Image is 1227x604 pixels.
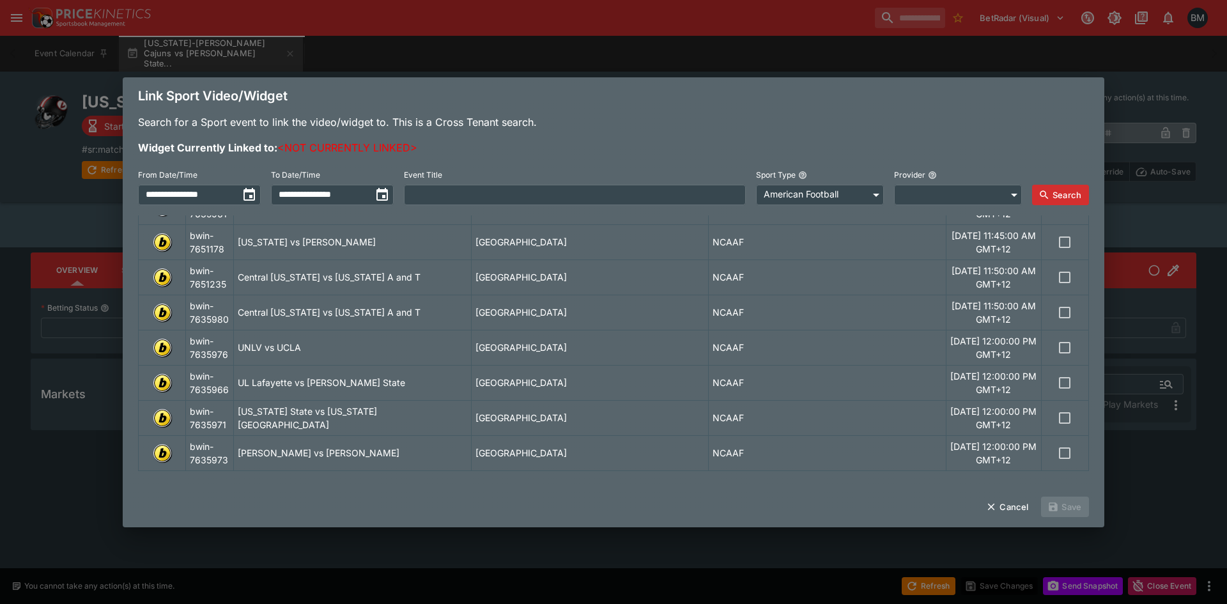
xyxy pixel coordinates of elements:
td: bwin-7651235 [186,259,234,295]
span: <NOT CURRENTLY LINKED> [277,141,417,154]
td: NCAAF [709,435,946,470]
td: NCAAF [709,259,946,295]
img: bwin.png [154,234,171,251]
td: UL Lafayette vs [PERSON_NAME] State [234,365,472,400]
p: From Date/Time [138,169,197,180]
div: bwin [153,233,171,251]
td: [DATE] 12:00:00 PM GMT+12 [946,400,1042,435]
td: bwin-7651178 [186,224,234,259]
td: [GEOGRAPHIC_DATA] [471,400,709,435]
div: bwin [153,304,171,321]
img: bwin.png [154,269,171,286]
div: Link Sport Video/Widget [123,77,1104,114]
td: NCAAF [709,365,946,400]
td: bwin-7635976 [186,330,234,365]
td: [GEOGRAPHIC_DATA] [471,330,709,365]
p: Sport Type [756,169,796,180]
button: Cancel [979,497,1036,517]
td: NCAAF [709,295,946,330]
td: [GEOGRAPHIC_DATA] [471,435,709,470]
button: Sport Type [798,171,807,180]
td: [US_STATE] vs [PERSON_NAME] [234,224,472,259]
td: bwin-7635973 [186,435,234,470]
p: To Date/Time [271,169,320,180]
p: Event Title [404,169,442,180]
img: bwin.png [154,304,171,321]
button: toggle date time picker [371,183,394,206]
img: bwin.png [154,445,171,461]
td: [US_STATE] State vs [US_STATE][GEOGRAPHIC_DATA] [234,400,472,435]
td: [GEOGRAPHIC_DATA] [471,295,709,330]
img: bwin.png [154,339,171,356]
td: bwin-7635971 [186,400,234,435]
td: [GEOGRAPHIC_DATA] [471,224,709,259]
b: Widget Currently Linked to: [138,141,277,154]
td: [DATE] 12:00:00 PM GMT+12 [946,435,1042,470]
p: Search for a Sport event to link the video/widget to. This is a Cross Tenant search. [138,114,1089,130]
td: Central [US_STATE] vs [US_STATE] A and T [234,259,472,295]
td: UNLV vs UCLA [234,330,472,365]
td: [GEOGRAPHIC_DATA] [471,259,709,295]
div: bwin [153,374,171,392]
div: bwin [153,409,171,427]
img: bwin.png [154,375,171,391]
img: bwin.png [154,410,171,426]
td: bwin-7635966 [186,365,234,400]
button: Provider [928,171,937,180]
td: [DATE] 11:45:00 AM GMT+12 [946,224,1042,259]
p: Provider [894,169,925,180]
td: NCAAF [709,224,946,259]
td: Central [US_STATE] vs [US_STATE] A and T [234,295,472,330]
div: bwin [153,444,171,462]
td: [DATE] 12:00:00 PM GMT+12 [946,330,1042,365]
div: bwin [153,268,171,286]
td: bwin-7635980 [186,295,234,330]
td: [PERSON_NAME] vs [PERSON_NAME] [234,435,472,470]
div: bwin [153,339,171,357]
button: toggle date time picker [238,183,261,206]
div: American Football [756,184,884,205]
td: NCAAF [709,330,946,365]
td: NCAAF [709,400,946,435]
button: Search [1032,185,1089,205]
td: [GEOGRAPHIC_DATA] [471,365,709,400]
td: [DATE] 12:00:00 PM GMT+12 [946,365,1042,400]
td: [DATE] 11:50:00 AM GMT+12 [946,295,1042,330]
td: [DATE] 11:50:00 AM GMT+12 [946,259,1042,295]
